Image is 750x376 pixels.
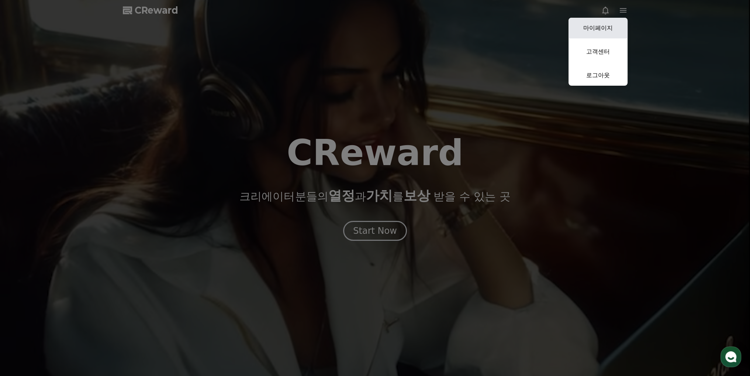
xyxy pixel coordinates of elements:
[114,245,123,251] span: 설정
[49,234,95,253] a: 대화
[68,246,76,252] span: 대화
[568,41,628,62] a: 고객센터
[568,18,628,38] a: 마이페이지
[95,234,142,253] a: 설정
[568,18,628,86] button: 마이페이지 고객센터 로그아웃
[23,245,28,251] span: 홈
[568,65,628,86] a: 로그아웃
[2,234,49,253] a: 홈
